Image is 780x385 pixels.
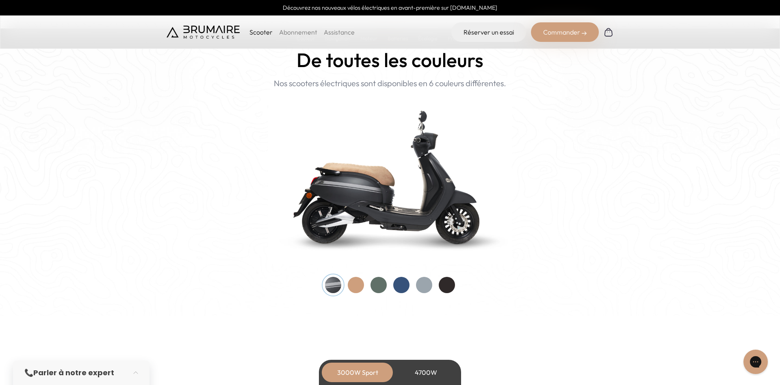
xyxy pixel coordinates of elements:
div: Commander [531,22,599,42]
img: Panier [604,27,613,37]
img: right-arrow-2.png [582,31,587,36]
a: Abonnement [279,28,317,36]
h2: De toutes les couleurs [297,49,483,71]
div: 4700W [393,363,458,382]
a: Assistance [324,28,355,36]
iframe: Gorgias live chat messenger [739,347,772,377]
p: Scooter [249,27,273,37]
img: Brumaire Motocycles [167,26,240,39]
p: Nos scooters électriques sont disponibles en 6 couleurs différentes. [274,77,506,89]
div: 3000W Sport [325,363,390,382]
a: Réserver un essai [451,22,526,42]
